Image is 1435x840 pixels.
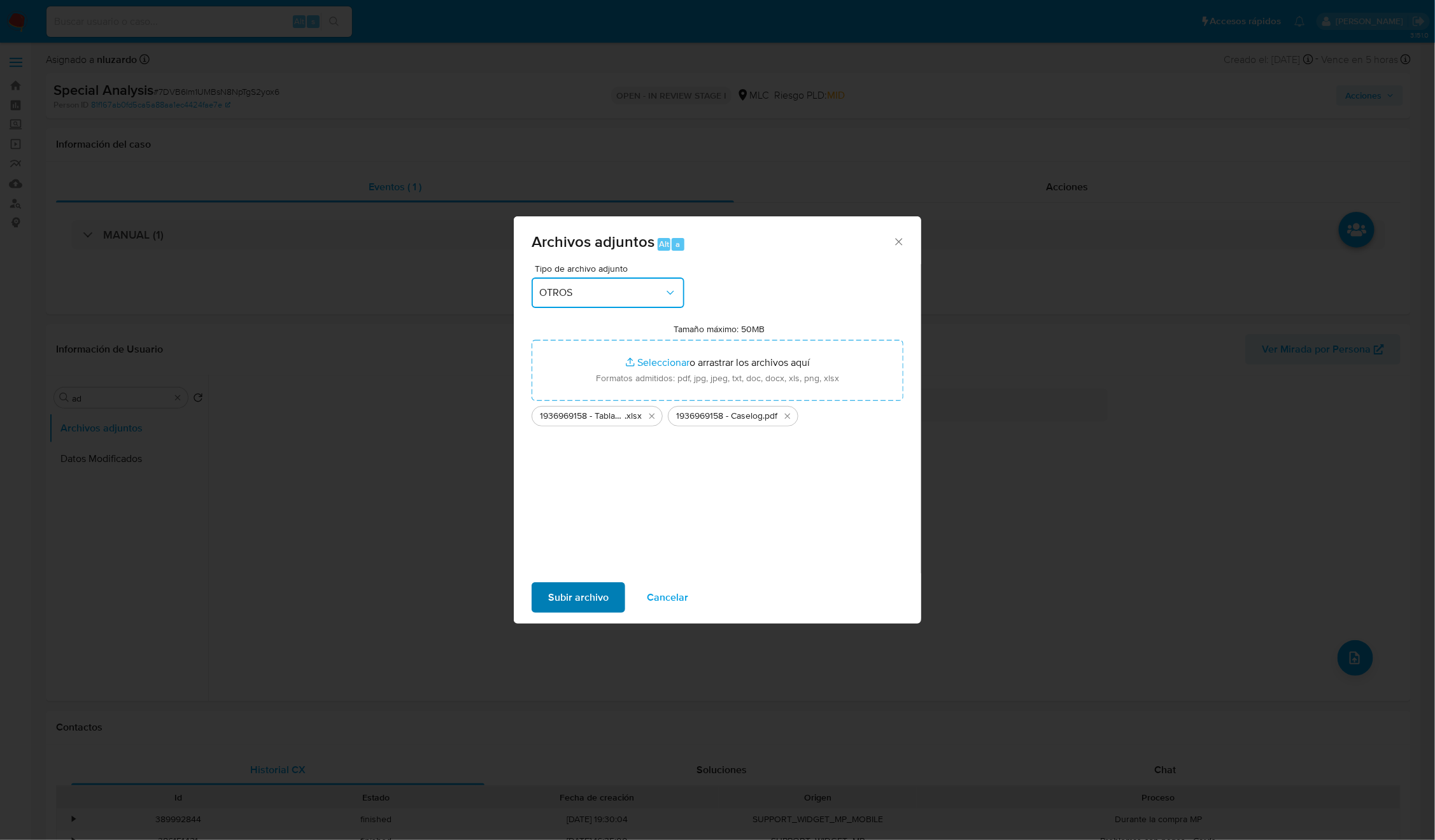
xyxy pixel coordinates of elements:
[539,286,664,299] span: OTROS
[780,409,795,424] button: Eliminar 1936969158 - Caselog.pdf
[532,277,684,308] button: OTROS
[644,409,660,424] button: Eliminar 1936969158 - Tablas Transaccionales 2025 v1.2.xlsx
[540,410,625,423] span: 1936969158 - Tablas Transaccionales 2025 v1.2
[675,238,680,250] span: a
[763,410,777,423] span: .pdf
[532,401,903,426] ul: Archivos seleccionados
[532,230,654,253] span: Archivos adjuntos
[659,238,669,250] span: Alt
[535,264,688,273] span: Tipo de archivo adjunto
[893,235,904,247] button: Cerrar
[625,410,642,423] span: .xlsx
[548,584,609,612] span: Subir archivo
[647,584,688,612] span: Cancelar
[676,410,763,423] span: 1936969158 - Caselog
[532,582,625,613] button: Subir archivo
[674,323,765,335] label: Tamaño máximo: 50MB
[630,582,705,613] button: Cancelar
